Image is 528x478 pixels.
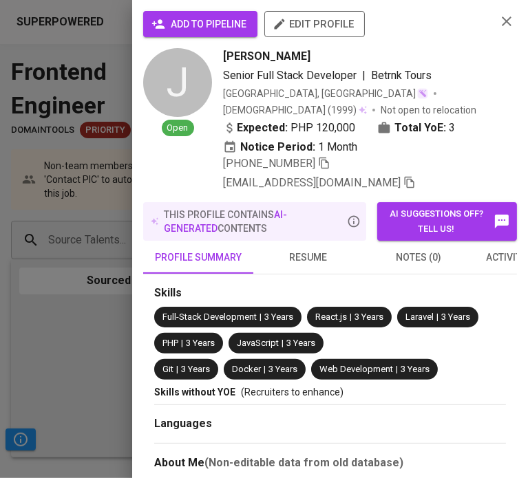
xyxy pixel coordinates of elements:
[377,202,517,241] button: AI suggestions off? Tell us!
[436,311,439,324] span: |
[319,364,393,374] span: Web Development
[154,285,506,301] div: Skills
[223,87,428,100] div: [GEOGRAPHIC_DATA], [GEOGRAPHIC_DATA]
[362,67,366,84] span: |
[381,103,476,117] p: Not open to relocation
[223,139,357,155] div: 1 Month
[223,103,328,117] span: [DEMOGRAPHIC_DATA]
[223,69,357,82] span: Senior Full Stack Developer
[237,338,279,348] span: JavaScript
[315,312,347,322] span: React.js
[162,122,194,135] span: Open
[223,48,310,65] span: [PERSON_NAME]
[262,249,355,266] span: resume
[405,312,434,322] span: Laravel
[162,364,173,374] span: Git
[264,11,365,37] button: edit profile
[401,364,430,374] span: 3 Years
[286,338,315,348] span: 3 Years
[355,312,383,322] span: 3 Years
[264,312,293,322] span: 3 Years
[241,387,344,398] span: (Recruiters to enhance)
[186,338,215,348] span: 3 Years
[268,364,297,374] span: 3 Years
[372,249,465,266] span: notes (0)
[176,363,178,376] span: |
[449,120,455,136] span: 3
[350,311,352,324] span: |
[223,157,315,170] span: [PHONE_NUMBER]
[384,206,510,238] span: AI suggestions off? Tell us!
[143,11,257,37] button: add to pipeline
[162,338,178,348] span: PHP
[264,18,365,29] a: edit profile
[154,455,506,471] div: About Me
[143,48,212,117] div: J
[154,387,235,398] span: Skills without YOE
[275,15,354,33] span: edit profile
[181,337,183,350] span: |
[394,120,446,136] b: Total YoE:
[237,120,288,136] b: Expected:
[371,69,432,82] span: Betrnk Tours
[204,456,403,469] b: (Non-editable data from old database)
[181,364,210,374] span: 3 Years
[232,364,261,374] span: Docker
[282,337,284,350] span: |
[396,363,398,376] span: |
[223,103,367,117] div: (1999)
[240,139,315,155] b: Notice Period:
[151,249,245,266] span: profile summary
[223,176,401,189] span: [EMAIL_ADDRESS][DOMAIN_NAME]
[154,16,246,33] span: add to pipeline
[164,208,344,235] p: this profile contains contents
[223,120,355,136] div: PHP 120,000
[162,312,257,322] span: Full-Stack Development
[260,311,262,324] span: |
[417,88,428,99] img: magic_wand.svg
[264,363,266,376] span: |
[154,416,506,432] div: Languages
[441,312,470,322] span: 3 Years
